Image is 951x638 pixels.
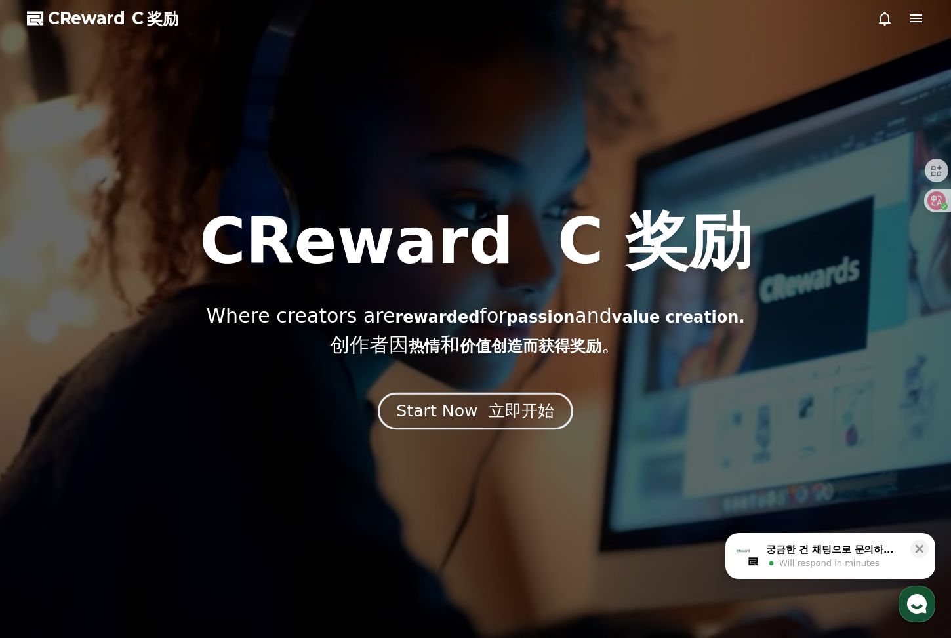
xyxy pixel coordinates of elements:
[169,416,252,449] a: Settings
[396,400,554,422] div: Start Now
[409,337,440,355] span: 热情
[382,407,569,419] a: Start Now 立即开始
[27,8,178,29] a: CReward C 奖励
[4,416,87,449] a: Home
[132,9,178,28] font: C 奖励
[538,337,601,355] span: 获得奖励
[395,308,479,327] span: rewarded
[194,435,226,446] span: Settings
[507,308,575,327] span: passion
[109,436,148,447] span: Messages
[206,304,744,362] p: Where creators are for and
[489,401,555,420] font: 立即开始
[330,333,621,356] font: 创作者因 和 。
[460,337,538,355] span: 价值创造而
[48,8,178,29] span: CReward
[33,435,56,446] span: Home
[87,416,169,449] a: Messages
[557,205,752,278] font: C 奖励
[612,308,745,327] span: value creation.
[378,392,573,429] button: Start Now 立即开始
[199,210,752,273] h1: CReward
